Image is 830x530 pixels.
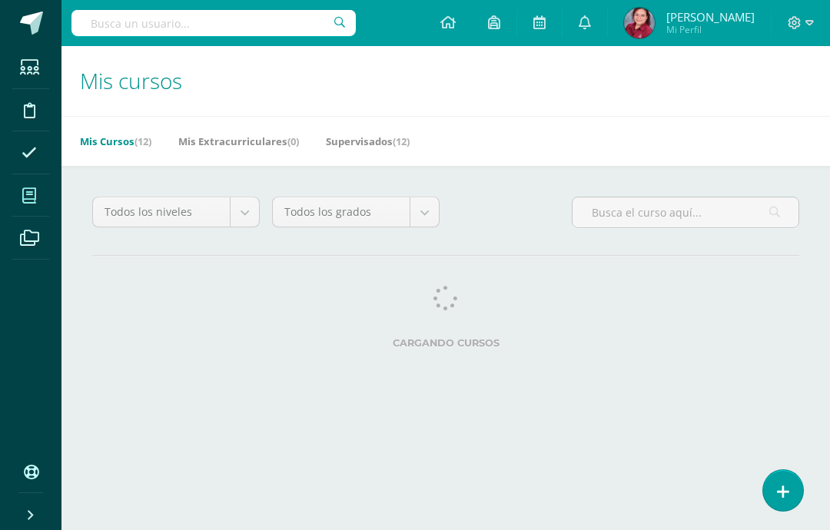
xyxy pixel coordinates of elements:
[666,23,755,36] span: Mi Perfil
[393,134,410,148] span: (12)
[93,197,259,227] a: Todos los niveles
[134,134,151,148] span: (12)
[624,8,655,38] img: 0b8d021b2627ae0b95c1d0209c1dd330.png
[80,129,151,154] a: Mis Cursos(12)
[287,134,299,148] span: (0)
[273,197,439,227] a: Todos los grados
[92,337,799,349] label: Cargando cursos
[666,9,755,25] span: [PERSON_NAME]
[80,66,182,95] span: Mis cursos
[573,197,798,227] input: Busca el curso aquí...
[71,10,356,36] input: Busca un usuario...
[178,129,299,154] a: Mis Extracurriculares(0)
[326,129,410,154] a: Supervisados(12)
[105,197,218,227] span: Todos los niveles
[284,197,398,227] span: Todos los grados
